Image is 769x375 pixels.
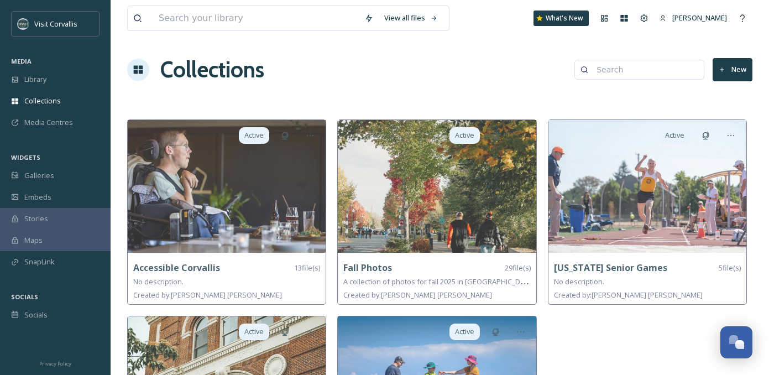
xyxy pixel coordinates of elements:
span: Active [244,326,264,337]
img: f5b37258-91b3-4d41-9ef5-193ed2bf1226.jpg [548,120,746,253]
span: Active [244,130,264,140]
a: Collections [160,53,264,86]
img: a88f048b-e65d-431e-b57a-927901a5eb76.jpg [338,120,536,253]
span: Active [665,130,684,140]
span: 29 file(s) [505,263,531,273]
a: What's New [533,11,589,26]
span: Media Centres [24,117,73,128]
button: New [713,58,752,81]
input: Search your library [153,6,359,30]
span: No description. [554,277,604,287]
span: Privacy Policy [39,360,71,367]
span: Stories [24,213,48,224]
img: visit-corvallis-badge-dark-blue-orange%281%29.png [18,18,29,29]
span: Active [455,326,474,337]
button: Open Chat [720,326,752,358]
span: Maps [24,235,43,246]
span: SOCIALS [11,293,38,301]
span: Created by: [PERSON_NAME] [PERSON_NAME] [554,290,703,300]
strong: Fall Photos [343,262,392,274]
a: [PERSON_NAME] [654,7,733,29]
span: A collection of photos for fall 2025 in [GEOGRAPHIC_DATA], [GEOGRAPHIC_DATA]. [343,276,610,287]
span: Visit Corvallis [34,19,77,29]
span: Created by: [PERSON_NAME] [PERSON_NAME] [343,290,492,300]
a: View all files [379,7,443,29]
span: Created by: [PERSON_NAME] [PERSON_NAME] [133,290,282,300]
span: Socials [24,310,48,320]
img: e746ed3f-d9f3-4723-8f9a-a6913b00cdd5.jpg [128,120,326,253]
span: WIDGETS [11,153,40,162]
span: 13 file(s) [294,263,320,273]
span: [PERSON_NAME] [672,13,727,23]
span: SnapLink [24,257,55,267]
strong: [US_STATE] Senior Games [554,262,667,274]
strong: Accessible Corvallis [133,262,220,274]
a: Privacy Policy [39,356,71,369]
span: 5 file(s) [719,263,741,273]
span: Library [24,74,46,85]
span: Embeds [24,192,51,202]
span: MEDIA [11,57,32,65]
input: Search [591,59,698,81]
span: Galleries [24,170,54,181]
span: No description. [133,277,184,287]
span: Active [455,130,474,140]
span: Collections [24,96,61,106]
